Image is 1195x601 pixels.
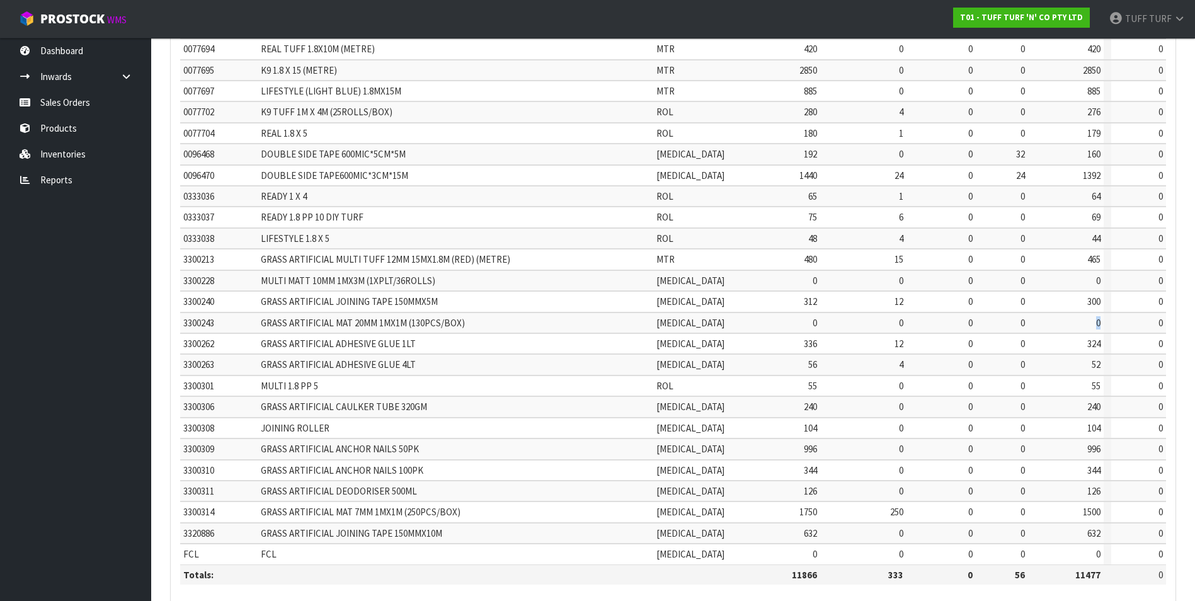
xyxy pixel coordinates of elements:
span: K9 1.8 X 15 (METRE) [261,64,337,76]
span: ROL [656,106,673,118]
span: 240 [804,401,817,413]
span: 0 [1158,295,1163,307]
span: 0 [899,485,903,497]
span: 0 [899,317,903,329]
span: GRASS ARTIFICIAL CAULKER TUBE 320GM [261,401,427,413]
span: 2850 [799,64,817,76]
span: 0 [968,317,973,329]
span: 56 [808,358,817,370]
span: 0 [1021,358,1025,370]
span: GRASS ARTIFICIAL JOINING TAPE 150MMX10M [261,527,442,539]
span: 0 [968,380,973,392]
span: 0 [1158,485,1163,497]
span: 0 [968,422,973,434]
span: 12 [895,295,903,307]
strong: T01 - TUFF TURF 'N' CO PTY LTD [960,12,1083,23]
span: 0 [968,358,973,370]
span: 104 [1087,422,1101,434]
span: 0 [1021,527,1025,539]
span: 0 [968,253,973,265]
span: 0 [1021,64,1025,76]
span: 632 [1087,527,1101,539]
span: 0 [1158,169,1163,181]
span: 885 [1087,85,1101,97]
span: 0077694 [183,43,214,55]
span: LIFESTYLE 1.8 X 5 [261,232,329,244]
span: 0 [1021,106,1025,118]
span: 0 [968,443,973,455]
strong: 11866 [792,569,817,581]
span: 0 [899,422,903,434]
span: 75 [808,211,817,223]
span: 4 [899,232,903,244]
span: 3300308 [183,422,214,434]
img: cube-alt.png [19,11,35,26]
span: [MEDICAL_DATA] [656,422,724,434]
span: 0 [1096,275,1101,287]
span: 3300263 [183,358,214,370]
span: ROL [656,127,673,139]
span: 0 [968,43,973,55]
span: 160 [1087,148,1101,160]
span: 0 [968,464,973,476]
span: 632 [804,527,817,539]
span: 0 [813,275,817,287]
span: 0 [813,317,817,329]
span: REAL TUFF 1.8X10M (METRE) [261,43,375,55]
span: 420 [804,43,817,55]
span: 0 [1158,85,1163,97]
span: 69 [1092,211,1101,223]
span: 420 [1087,43,1101,55]
span: 0 [899,275,903,287]
span: JOINING ROLLER [261,422,329,434]
span: 3300243 [183,317,214,329]
span: 3320886 [183,527,214,539]
span: 0 [1158,148,1163,160]
span: 0 [1158,443,1163,455]
span: 0 [1021,338,1025,350]
span: [MEDICAL_DATA] [656,506,724,518]
span: [MEDICAL_DATA] [656,464,724,476]
span: 126 [804,485,817,497]
span: 55 [1092,380,1101,392]
span: GRASS ARTIFICIAL MAT 7MM 1MX1M (250PCS/BOX) [261,506,460,518]
span: 0333038 [183,232,214,244]
span: 3300311 [183,485,214,497]
span: 0 [1158,43,1163,55]
span: 0 [1021,85,1025,97]
span: 0077702 [183,106,214,118]
span: 885 [804,85,817,97]
span: 0 [899,443,903,455]
span: 0 [968,275,973,287]
span: 276 [1087,106,1101,118]
span: 0 [1158,232,1163,244]
span: 0 [899,64,903,76]
span: 0 [1021,211,1025,223]
span: FCL [261,548,277,560]
span: 0 [968,295,973,307]
span: 0 [813,548,817,560]
span: 126 [1087,485,1101,497]
span: [MEDICAL_DATA] [656,275,724,287]
span: 0 [968,211,973,223]
span: 0 [899,464,903,476]
span: 0 [1021,253,1025,265]
span: 0 [1096,548,1101,560]
span: 480 [804,253,817,265]
span: 0 [968,148,973,160]
span: 0 [1158,569,1163,581]
span: DOUBLE SIDE TAPE 600MIC*5CM*5M [261,148,406,160]
strong: 11477 [1075,569,1101,581]
span: LIFESTYLE (LIGHT BLUE) 1.8MX15M [261,85,401,97]
span: 0 [968,85,973,97]
span: GRASS ARTIFICIAL ADHESIVE GLUE 4LT [261,358,416,370]
span: 0 [1158,506,1163,518]
span: READY 1.8 PP 10 DIY TURF [261,211,363,223]
span: READY 1 X 4 [261,190,307,202]
span: 3300228 [183,275,214,287]
span: [MEDICAL_DATA] [656,443,724,455]
span: 0 [968,506,973,518]
span: [MEDICAL_DATA] [656,169,724,181]
span: 0 [968,338,973,350]
span: 0096470 [183,169,214,181]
